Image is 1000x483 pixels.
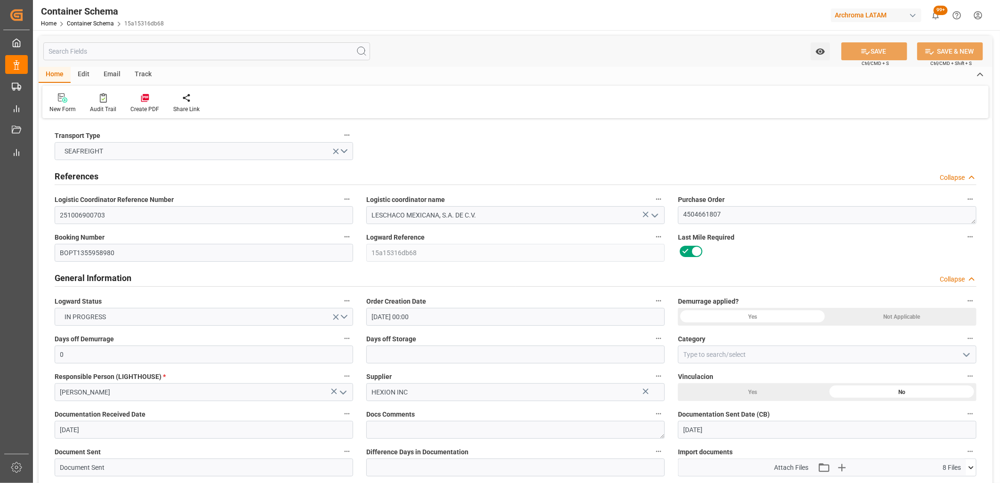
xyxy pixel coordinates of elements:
[55,195,174,205] span: Logistic Coordinator Reference Number
[964,332,976,345] button: Category
[827,308,976,326] div: Not Applicable
[678,195,725,205] span: Purchase Order
[831,8,921,22] div: Archroma LATAM
[49,105,76,113] div: New Form
[653,193,665,205] button: Logistic coordinator name
[940,274,965,284] div: Collapse
[917,42,983,60] button: SAVE & NEW
[653,370,665,382] button: Supplier
[341,370,353,382] button: Responsible Person (LIGHTHOUSE) *
[678,308,827,326] div: Yes
[55,421,353,439] input: DD-MM-YYYY
[55,308,353,326] button: open menu
[173,105,200,113] div: Share Link
[366,297,426,306] span: Order Creation Date
[55,447,101,457] span: Document Sent
[97,67,128,83] div: Email
[55,142,353,160] button: open menu
[71,67,97,83] div: Edit
[925,5,946,26] button: show 100 new notifications
[55,131,100,141] span: Transport Type
[774,463,808,473] span: Attach Files
[41,4,164,18] div: Container Schema
[341,129,353,141] button: Transport Type
[678,206,976,224] textarea: 4504661807
[55,170,98,183] h2: References
[55,372,166,382] span: Responsible Person (LIGHTHOUSE)
[60,146,108,156] span: SEAFREIGHT
[934,6,948,15] span: 99+
[67,20,114,27] a: Container Schema
[678,334,705,344] span: Category
[678,372,713,382] span: Vinculacion
[130,105,159,113] div: Create PDF
[39,67,71,83] div: Home
[341,231,353,243] button: Booking Number
[55,410,145,419] span: Documentation Received Date
[653,332,665,345] button: Days off Storage
[964,231,976,243] button: Last Mile Required
[653,408,665,420] button: Docs Comments
[943,463,961,473] span: 8 Files
[862,60,889,67] span: Ctrl/CMD + S
[940,173,965,183] div: Collapse
[366,372,392,382] span: Supplier
[341,295,353,307] button: Logward Status
[831,6,925,24] button: Archroma LATAM
[678,233,734,242] span: Last Mile Required
[366,447,468,457] span: Difference Days in Documentation
[341,445,353,458] button: Document Sent
[55,233,105,242] span: Booking Number
[653,295,665,307] button: Order Creation Date
[964,445,976,458] button: Import documents
[128,67,159,83] div: Track
[964,370,976,382] button: Vinculacion
[341,332,353,345] button: Days off Demurrage
[678,297,739,306] span: Demurrage applied?
[90,105,116,113] div: Audit Trail
[366,334,416,344] span: Days off Storage
[678,346,976,363] input: Type to search/select
[336,385,350,400] button: open menu
[811,42,830,60] button: open menu
[341,408,353,420] button: Documentation Received Date
[366,233,425,242] span: Logward Reference
[964,408,976,420] button: Documentation Sent Date (CB)
[43,42,370,60] input: Search Fields
[930,60,972,67] span: Ctrl/CMD + Shift + S
[366,410,415,419] span: Docs Comments
[678,447,733,457] span: Import documents
[341,193,353,205] button: Logistic Coordinator Reference Number
[946,5,968,26] button: Help Center
[653,231,665,243] button: Logward Reference
[55,272,131,284] h2: General Information
[55,383,353,401] input: Type to search/select
[678,383,827,401] div: Yes
[964,193,976,205] button: Purchase Order
[366,383,665,401] input: enter supplier
[959,347,973,362] button: open menu
[41,20,56,27] a: Home
[366,308,665,326] input: DD-MM-YYYY HH:MM
[827,383,976,401] div: No
[647,208,661,223] button: open menu
[678,410,770,419] span: Documentation Sent Date (CB)
[55,334,114,344] span: Days off Demurrage
[678,421,976,439] input: DD-MM-YYYY
[653,445,665,458] button: Difference Days in Documentation
[366,195,445,205] span: Logistic coordinator name
[964,295,976,307] button: Demurrage applied?
[841,42,907,60] button: SAVE
[60,312,111,322] span: IN PROGRESS
[55,297,102,306] span: Logward Status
